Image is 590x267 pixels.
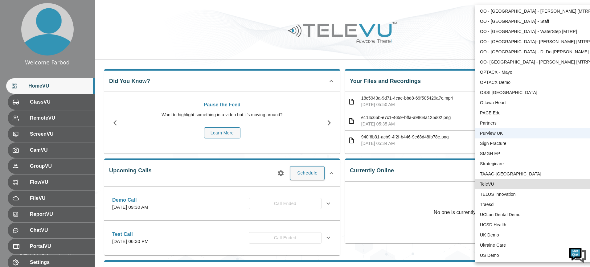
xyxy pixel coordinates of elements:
img: Chat Widget [568,245,587,264]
